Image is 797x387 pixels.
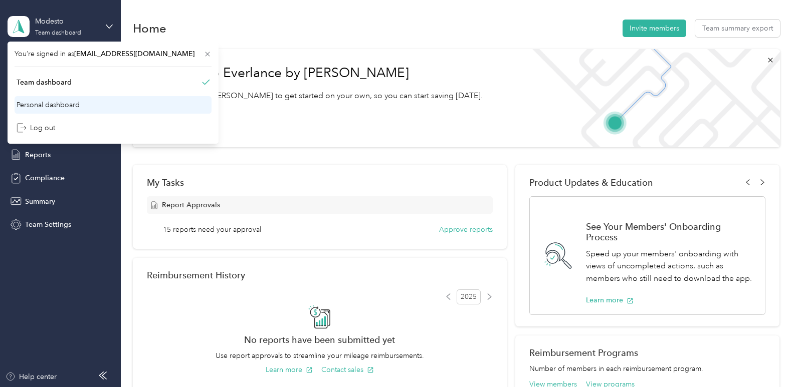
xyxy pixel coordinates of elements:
button: Learn more [586,295,634,305]
p: Use report approvals to streamline your mileage reimbursements. [147,350,492,361]
span: 2025 [457,289,481,304]
span: [EMAIL_ADDRESS][DOMAIN_NAME] [74,50,194,58]
div: Log out [17,123,55,133]
p: Speed up your members' onboarding with views of uncompleted actions, such as members who still ne... [586,248,754,285]
iframe: Everlance-gr Chat Button Frame [741,331,797,387]
button: Help center [6,371,57,382]
span: Team Settings [25,219,71,230]
button: Invite members [623,20,686,37]
h2: Reimbursement History [147,270,245,280]
div: Modesto [35,16,98,27]
button: Learn more [266,364,313,375]
h1: Home [133,23,166,34]
h1: See Your Members' Onboarding Process [586,221,754,242]
img: Welcome to everlance [522,49,779,147]
div: My Tasks [147,177,492,188]
span: 15 reports need your approval [163,224,261,235]
span: You’re signed in as [15,49,212,59]
div: Team dashboard [35,30,81,36]
span: Report Approvals [162,200,220,210]
h2: Reimbursement Programs [529,347,765,358]
span: Reports [25,150,51,160]
div: Team dashboard [17,77,72,88]
button: Contact sales [321,364,374,375]
p: Read our step-by-[PERSON_NAME] to get started on your own, so you can start saving [DATE]. [147,90,483,102]
h1: Welcome to Everlance by [PERSON_NAME] [147,65,483,81]
p: Number of members in each reimbursement program. [529,363,765,374]
span: Compliance [25,173,65,183]
button: Approve reports [439,224,493,235]
button: Team summary export [695,20,780,37]
h2: No reports have been submitted yet [147,334,492,345]
span: Summary [25,196,55,207]
div: Personal dashboard [17,100,80,110]
span: Product Updates & Education [529,177,653,188]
